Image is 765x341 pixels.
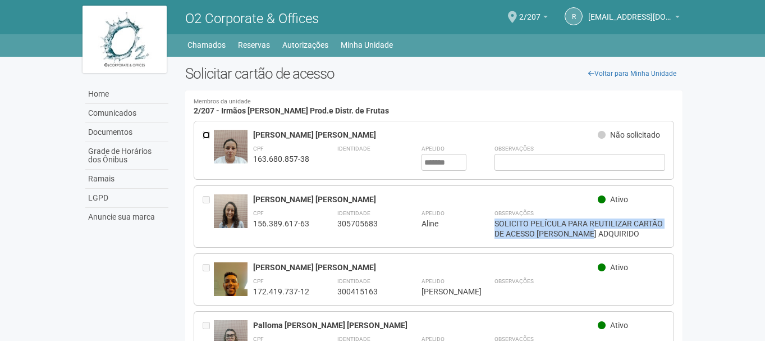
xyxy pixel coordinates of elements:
[582,65,682,82] a: Voltar para Minha Unidade
[494,210,534,216] strong: Observações
[282,37,328,53] a: Autorizações
[337,287,393,297] div: 300415163
[85,208,168,226] a: Anuncie sua marca
[85,170,168,189] a: Ramais
[610,321,628,330] span: Ativo
[337,219,393,229] div: 305705683
[194,99,675,115] h4: 2/207 - Irmãos [PERSON_NAME] Prod.e Distr. de Frutas
[203,262,214,297] div: Entre em contato com a Aministração para solicitar o cancelamento ou 2a via
[494,146,534,152] strong: Observações
[85,189,168,208] a: LGPD
[253,262,598,272] div: [PERSON_NAME] [PERSON_NAME]
[214,194,248,239] img: user.jpg
[253,320,598,330] div: Palloma [PERSON_NAME] [PERSON_NAME]
[253,210,264,216] strong: CPF
[610,263,628,272] span: Ativo
[422,146,445,152] strong: Apelido
[194,99,675,105] small: Membros da unidade
[253,287,309,297] div: 172.419.737-12
[253,154,309,164] div: 163.680.857-38
[83,6,167,73] img: logo.jpg
[337,210,370,216] strong: Identidade
[185,65,683,82] h2: Solicitar cartão de acesso
[85,142,168,170] a: Grade de Horários dos Ônibus
[519,14,548,23] a: 2/207
[203,194,214,239] div: Entre em contato com a Aministração para solicitar o cancelamento ou 2a via
[337,146,370,152] strong: Identidade
[494,219,666,239] div: SOLICITO PELÍCULA PARA REUTILIZAR CARTÃO DE ACESSO [PERSON_NAME] ADQUIRIDO
[341,37,393,53] a: Minha Unidade
[422,210,445,216] strong: Apelido
[253,278,264,284] strong: CPF
[422,278,445,284] strong: Apelido
[422,219,466,229] div: Aline
[85,104,168,123] a: Comunicados
[337,278,370,284] strong: Identidade
[214,130,248,175] img: user.jpg
[85,85,168,104] a: Home
[253,146,264,152] strong: CPF
[610,195,628,204] span: Ativo
[253,130,598,140] div: [PERSON_NAME] [PERSON_NAME]
[422,287,466,297] div: [PERSON_NAME]
[588,2,672,21] span: recepcao@benassirio.com.br
[494,278,534,284] strong: Observações
[187,37,226,53] a: Chamados
[519,2,540,21] span: 2/207
[253,219,309,229] div: 156.389.617-63
[214,262,248,307] img: user.jpg
[185,11,319,26] span: O2 Corporate & Offices
[253,194,598,204] div: [PERSON_NAME] [PERSON_NAME]
[238,37,270,53] a: Reservas
[85,123,168,142] a: Documentos
[565,7,583,25] a: r
[588,14,680,23] a: [EMAIL_ADDRESS][DOMAIN_NAME]
[610,130,660,139] span: Não solicitado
